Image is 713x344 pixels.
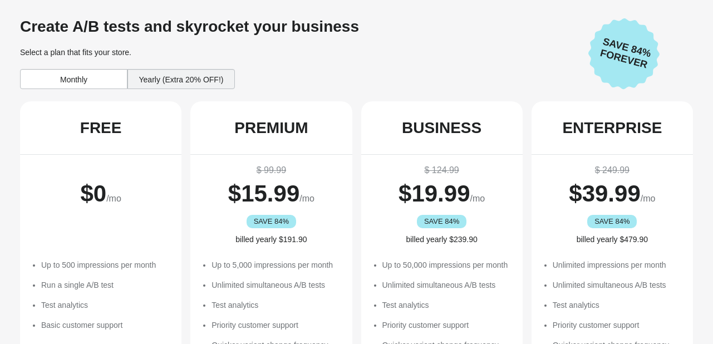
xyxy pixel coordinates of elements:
[402,119,481,137] div: BUSINESS
[553,279,682,291] li: Unlimited simultaneous A/B tests
[212,320,341,331] li: Priority customer support
[80,180,106,207] span: $ 0
[399,180,470,207] span: $ 19.99
[588,18,660,90] img: Save 84% Forever
[382,320,512,331] li: Priority customer support
[106,194,121,203] span: /mo
[553,259,682,271] li: Unlimited impressions per month
[372,234,512,245] div: billed yearly $239.90
[127,69,235,89] div: Yearly (Extra 20% OFF!)
[372,164,512,177] div: $ 124.99
[20,47,579,58] div: Select a plan that fits your store.
[228,180,299,207] span: $ 15.99
[247,215,296,228] div: SAVE 84%
[569,180,640,207] span: $ 39.99
[587,215,637,228] div: SAVE 84%
[562,119,662,137] div: ENTERPRISE
[641,194,656,203] span: /mo
[382,259,512,271] li: Up to 50,000 impressions per month
[212,299,341,311] li: Test analytics
[41,320,170,331] li: Basic customer support
[553,299,682,311] li: Test analytics
[80,119,122,137] div: FREE
[543,164,682,177] div: $ 249.99
[553,320,682,331] li: Priority customer support
[201,234,341,245] div: billed yearly $191.90
[470,194,485,203] span: /mo
[543,234,682,245] div: billed yearly $479.90
[20,18,579,36] div: Create A/B tests and skyrocket your business
[212,259,341,271] li: Up to 5,000 impressions per month
[299,194,314,203] span: /mo
[212,279,341,291] li: Unlimited simultaneous A/B tests
[382,299,512,311] li: Test analytics
[234,119,308,137] div: PREMIUM
[41,279,170,291] li: Run a single A/B test
[41,259,170,271] li: Up to 500 impressions per month
[20,69,127,89] div: Monthly
[417,215,466,228] div: SAVE 84%
[382,279,512,291] li: Unlimited simultaneous A/B tests
[201,164,341,177] div: $ 99.99
[41,299,170,311] li: Test analytics
[591,34,659,73] span: Save 84% Forever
